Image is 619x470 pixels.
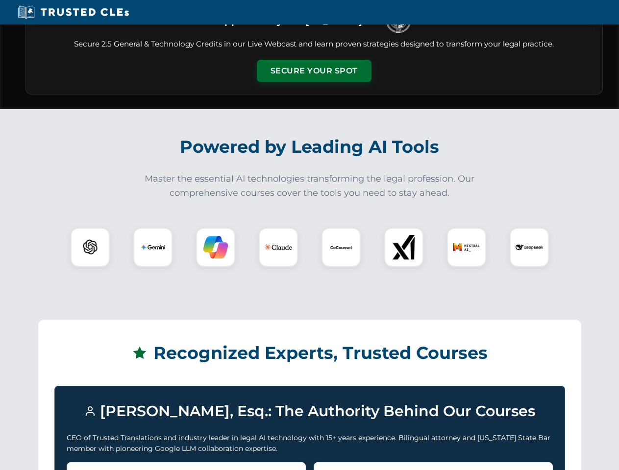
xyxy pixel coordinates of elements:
[67,398,553,424] h3: [PERSON_NAME], Esq.: The Authority Behind Our Courses
[384,228,423,267] div: xAI
[138,172,481,200] p: Master the essential AI technologies transforming the legal profession. Our comprehensive courses...
[54,336,565,370] h2: Recognized Experts, Trusted Courses
[67,432,553,454] p: CEO of Trusted Translations and industry leader in legal AI technology with 15+ years experience....
[257,60,371,82] button: Secure Your Spot
[259,228,298,267] div: Claude
[76,233,104,261] img: ChatGPT Logo
[510,228,549,267] div: DeepSeek
[516,234,543,261] img: DeepSeek Logo
[133,228,173,267] div: Gemini
[15,5,132,20] img: Trusted CLEs
[38,130,581,164] h2: Powered by Leading AI Tools
[329,235,353,259] img: CoCounsel Logo
[322,228,361,267] div: CoCounsel
[196,228,235,267] div: Copilot
[453,234,480,261] img: Mistral AI Logo
[265,234,292,261] img: Claude Logo
[38,39,591,50] p: Secure 2.5 General & Technology Credits in our Live Webcast and learn proven strategies designed ...
[447,228,486,267] div: Mistral AI
[71,228,110,267] div: ChatGPT
[392,235,416,259] img: xAI Logo
[141,235,165,259] img: Gemini Logo
[203,235,228,259] img: Copilot Logo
